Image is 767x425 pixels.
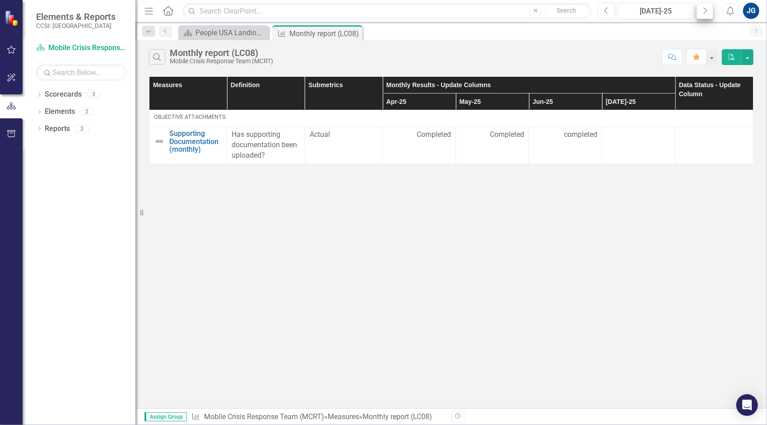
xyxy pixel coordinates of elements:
[36,22,116,29] small: CCSI: [GEOGRAPHIC_DATA]
[154,113,185,120] span: objective
[675,127,753,164] td: Double-Click to Edit
[154,113,748,121] div: Attachments
[363,412,432,421] div: Monthly report (LC08)
[170,58,273,65] div: Mobile Crisis Response Team (MCRT)
[310,130,378,140] span: Actual
[45,89,82,100] a: Scorecards
[154,136,165,147] img: Not Defined
[36,65,126,80] input: Search Below...
[169,130,222,154] a: Supporting Documentation (monthly)
[36,11,116,22] span: Elements & Reports
[204,412,324,421] a: Mobile Crisis Response Team (MCRT)
[232,130,300,161] p: Has supporting documentation been uploaded?
[79,108,94,116] div: 2
[621,6,691,17] div: [DATE]-25
[183,3,591,19] input: Search ClearPoint...
[544,5,589,17] button: Search
[602,127,675,164] td: Double-Click to Edit
[144,412,187,421] span: Assign Group
[557,7,576,14] span: Search
[417,130,451,140] span: Completed
[195,27,266,38] div: People USA Landing Page
[149,127,227,164] td: Double-Click to Edit Right Click for Context Menu
[36,43,126,53] a: Mobile Crisis Response Team (MCRT)
[191,412,445,422] div: » »
[149,110,753,127] td: Double-Click to Edit
[45,107,75,117] a: Elements
[5,10,20,26] img: ClearPoint Strategy
[564,130,597,140] span: completed
[618,3,694,19] button: [DATE]-25
[456,127,529,164] td: Double-Click to Edit
[289,28,360,39] div: Monthly report (LC08)
[490,130,524,140] span: Completed
[45,124,70,134] a: Reports
[743,3,759,19] button: JG
[736,394,758,416] div: Open Intercom Messenger
[181,27,266,38] a: People USA Landing Page
[74,125,89,132] div: 2
[383,127,456,164] td: Double-Click to Edit
[86,91,101,98] div: 3
[328,412,359,421] a: Measures
[170,48,273,58] div: Monthly report (LC08)
[529,127,602,164] td: Double-Click to Edit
